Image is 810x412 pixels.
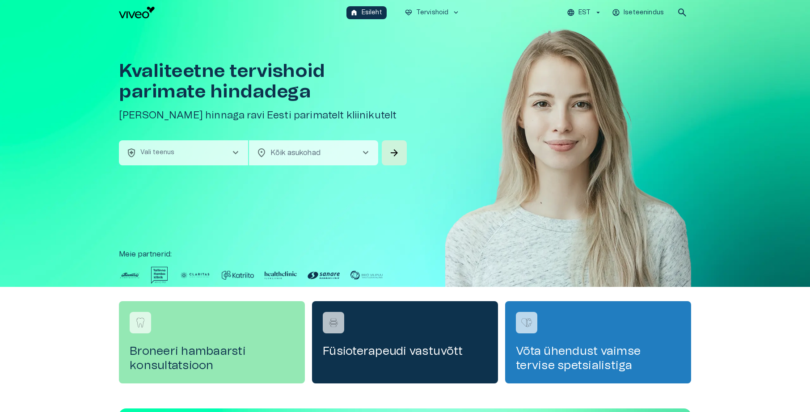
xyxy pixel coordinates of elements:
span: search [677,7,688,18]
h5: [PERSON_NAME] hinnaga ravi Eesti parimatelt kliinikutelt [119,109,409,122]
img: Partner logo [265,267,297,284]
img: Partner logo [151,267,168,284]
button: EST [565,6,603,19]
img: Partner logo [350,267,383,284]
img: Partner logo [119,267,140,284]
img: Woman smiling [445,25,691,314]
span: arrow_forward [389,147,400,158]
span: chevron_right [230,147,241,158]
span: keyboard_arrow_down [452,8,460,17]
img: Broneeri hambaarsti konsultatsioon logo [134,316,147,329]
span: ecg_heart [405,8,413,17]
p: Kõik asukohad [270,147,346,158]
p: EST [578,8,591,17]
img: Partner logo [308,267,340,284]
h4: Füsioterapeudi vastuvõtt [323,344,487,358]
button: health_and_safetyVali teenuschevron_right [119,140,248,165]
a: Navigate to service booking [119,301,305,383]
button: open search modal [673,4,691,21]
a: Navigate to homepage [119,7,343,18]
img: Viveo logo [119,7,155,18]
span: home [350,8,358,17]
button: Search [382,140,407,165]
img: Partner logo [222,267,254,284]
p: Meie partnerid : [119,249,691,260]
a: Navigate to service booking [312,301,498,383]
img: Võta ühendust vaimse tervise spetsialistiga logo [520,316,533,329]
span: location_on [256,147,267,158]
h1: Kvaliteetne tervishoid parimate hindadega [119,61,409,102]
h4: Võta ühendust vaimse tervise spetsialistiga [516,344,680,373]
span: health_and_safety [126,147,137,158]
a: Navigate to service booking [505,301,691,383]
p: Vali teenus [140,148,175,157]
p: Iseteenindus [624,8,664,17]
span: chevron_right [360,147,371,158]
p: Tervishoid [416,8,449,17]
button: homeEsileht [346,6,387,19]
h4: Broneeri hambaarsti konsultatsioon [130,344,294,373]
button: ecg_heartTervishoidkeyboard_arrow_down [401,6,464,19]
img: Füsioterapeudi vastuvõtt logo [327,316,340,329]
p: Esileht [362,8,382,17]
button: Iseteenindus [611,6,666,19]
img: Partner logo [179,267,211,284]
